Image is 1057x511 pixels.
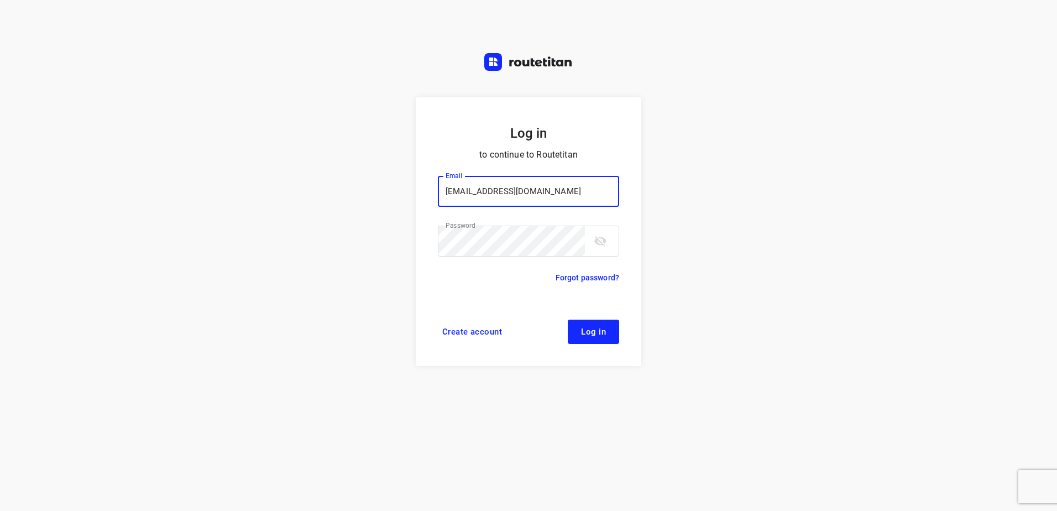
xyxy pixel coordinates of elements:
[589,230,611,252] button: toggle password visibility
[438,124,619,143] h5: Log in
[568,320,619,344] button: Log in
[438,320,506,344] a: Create account
[581,327,606,336] span: Log in
[442,327,502,336] span: Create account
[484,53,573,74] a: Routetitan
[438,147,619,163] p: to continue to Routetitan
[556,271,619,284] a: Forgot password?
[484,53,573,71] img: Routetitan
